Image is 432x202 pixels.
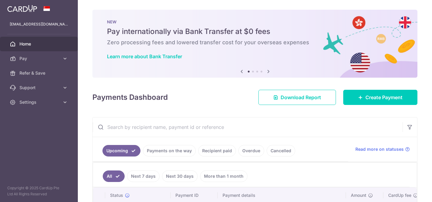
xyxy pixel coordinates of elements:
span: CardUp fee [388,192,411,198]
span: Download Report [281,94,321,101]
span: Settings [19,99,60,105]
iframe: Opens a widget where you can find more information [393,184,426,199]
img: Bank transfer banner [92,10,417,78]
a: Next 7 days [127,170,160,182]
p: [EMAIL_ADDRESS][DOMAIN_NAME] [10,21,68,27]
span: Status [110,192,123,198]
a: Download Report [258,90,336,105]
a: Next 30 days [162,170,198,182]
input: Search by recipient name, payment id or reference [93,117,403,137]
span: Read more on statuses [355,146,404,152]
span: Pay [19,56,60,62]
span: Home [19,41,60,47]
span: Refer & Save [19,70,60,76]
span: Create Payment [365,94,403,101]
h5: Pay internationally via Bank Transfer at $0 fees [107,27,403,36]
a: Learn more about Bank Transfer [107,53,182,59]
h6: Zero processing fees and lowered transfer cost for your overseas expenses [107,39,403,46]
p: NEW [107,19,403,24]
span: Support [19,85,60,91]
a: All [103,170,125,182]
a: Cancelled [267,145,295,157]
span: Amount [351,192,366,198]
h4: Payments Dashboard [92,92,168,103]
a: Recipient paid [198,145,236,157]
img: CardUp [7,5,37,12]
a: Upcoming [102,145,140,157]
a: Read more on statuses [355,146,410,152]
a: Payments on the way [143,145,196,157]
a: Overdue [238,145,264,157]
a: More than 1 month [200,170,247,182]
a: Create Payment [343,90,417,105]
